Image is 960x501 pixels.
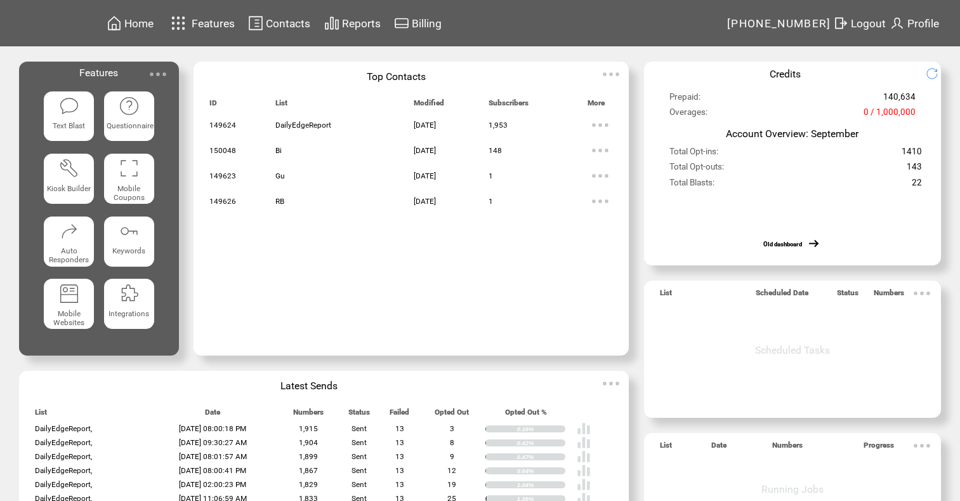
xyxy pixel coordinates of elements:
[450,424,454,433] span: 3
[324,15,339,31] img: chart.svg
[447,466,456,475] span: 12
[35,480,92,489] span: DailyEdgeReport,
[275,121,331,130] span: DailyEdgeReport
[907,162,922,177] span: 143
[864,441,894,455] span: Progress
[124,17,154,30] span: Home
[577,450,591,464] img: poll%20-%20white.svg
[352,466,367,475] span: Sent
[763,241,802,248] a: Old dashboard
[179,452,247,461] span: [DATE] 08:01:57 AM
[209,146,236,155] span: 150048
[577,478,591,491] img: poll%20-%20white.svg
[909,433,935,458] img: ellypsis.svg
[352,438,367,447] span: Sent
[104,279,154,331] a: Integrations
[669,107,707,123] span: Overages:
[517,439,565,447] div: 0.42%
[246,13,312,33] a: Contacts
[44,154,94,206] a: Kiosk Builder
[888,13,941,33] a: Profile
[179,424,246,433] span: [DATE] 08:00:18 PM
[49,246,89,264] span: Auto Responders
[489,197,493,206] span: 1
[660,288,672,303] span: List
[598,62,624,87] img: ellypsis.svg
[248,15,263,31] img: contacts.svg
[352,480,367,489] span: Sent
[588,98,605,113] span: More
[909,281,935,306] img: ellypsis.svg
[890,15,905,31] img: profile.svg
[833,15,848,31] img: exit.svg
[205,408,220,422] span: Date
[168,13,190,34] img: features.svg
[770,68,801,80] span: Credits
[108,309,149,318] span: Integrations
[390,408,409,422] span: Failed
[414,98,444,113] span: Modified
[47,184,91,193] span: Kiosk Builder
[53,121,85,130] span: Text Blast
[105,13,155,33] a: Home
[145,62,171,87] img: ellypsis.svg
[44,91,94,144] a: Text Blast
[517,467,565,475] div: 0.64%
[414,121,436,130] span: [DATE]
[711,441,727,455] span: Date
[772,441,803,455] span: Numbers
[367,70,426,83] span: Top Contacts
[395,452,404,461] span: 13
[44,279,94,331] a: Mobile Websites
[450,452,454,461] span: 9
[209,98,217,113] span: ID
[59,283,79,304] img: mobile-websites.svg
[577,436,591,450] img: poll%20-%20white.svg
[392,13,444,33] a: Billing
[104,91,154,144] a: Questionnaire
[517,425,565,433] div: 0.16%
[912,178,922,193] span: 22
[450,438,454,447] span: 8
[489,171,493,180] span: 1
[35,408,47,422] span: List
[114,184,145,202] span: Mobile Coupons
[299,424,318,433] span: 1,915
[660,441,672,455] span: List
[35,438,92,447] span: DailyEdgeReport,
[209,197,236,206] span: 149626
[107,15,122,31] img: home.svg
[107,121,154,130] span: Questionnaire
[669,147,718,162] span: Total Opt-ins:
[35,466,92,475] span: DailyEdgeReport,
[435,408,469,422] span: Opted Out
[275,171,285,180] span: Gu
[395,438,404,447] span: 13
[352,424,367,433] span: Sent
[266,17,310,30] span: Contacts
[322,13,383,33] a: Reports
[394,15,409,31] img: creidtcard.svg
[299,438,318,447] span: 1,904
[275,197,284,206] span: RB
[192,17,235,30] span: Features
[414,146,436,155] span: [DATE]
[926,67,948,80] img: refresh.png
[275,146,282,155] span: Bi
[179,480,246,489] span: [DATE] 02:00:23 PM
[166,11,237,36] a: Features
[119,221,139,241] img: keywords.svg
[883,92,916,107] span: 140,634
[104,217,154,269] a: Keywords
[447,480,456,489] span: 19
[669,92,700,107] span: Prepaid:
[59,158,79,178] img: tool%201.svg
[588,189,613,214] img: ellypsis.svg
[104,154,154,206] a: Mobile Coupons
[577,464,591,478] img: poll%20-%20white.svg
[907,17,939,30] span: Profile
[669,162,724,177] span: Total Opt-outs:
[35,424,92,433] span: DailyEdgeReport,
[119,96,139,116] img: questionnaire.svg
[299,480,318,489] span: 1,829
